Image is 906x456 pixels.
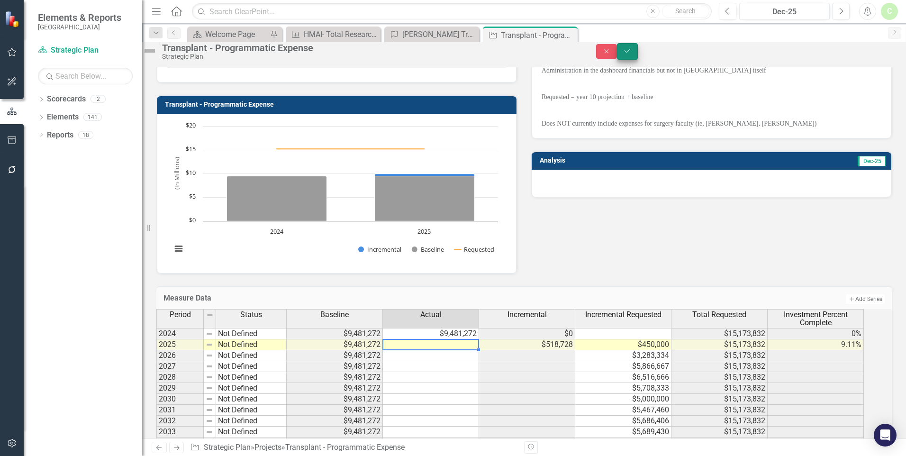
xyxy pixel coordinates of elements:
[542,117,881,128] p: Does NOT currently include expenses for surgery faculty (ie, [PERSON_NAME], [PERSON_NAME])
[156,328,204,339] td: 2024
[402,28,477,40] div: [PERSON_NAME] Transplant Center
[692,310,746,319] span: Total Requested
[671,416,768,427] td: $15,173,832
[858,156,886,166] span: Dec-25
[216,372,287,383] td: Not Defined
[671,394,768,405] td: $15,173,832
[287,361,383,372] td: $9,481,272
[156,427,204,438] td: 2033
[542,91,881,104] p: Requested = year 10 projection + baseline
[454,245,494,254] button: Show Requested
[4,10,21,27] img: ClearPoint Strategy
[167,121,507,264] div: Chart. Highcharts interactive chart.
[78,131,93,139] div: 18
[205,28,268,40] div: Welcome Page
[156,394,204,405] td: 2030
[417,227,431,236] text: 2025
[287,405,383,416] td: $9,481,272
[216,328,287,339] td: Not Defined
[383,328,479,339] td: $9,481,272
[287,427,383,438] td: $9,481,272
[387,28,477,40] a: [PERSON_NAME] Transplant Center
[739,3,830,20] button: Dec-25
[38,68,133,84] input: Search Below...
[91,95,106,103] div: 2
[671,339,768,350] td: $15,173,832
[671,361,768,372] td: $15,173,832
[216,339,287,350] td: Not Defined
[288,28,378,40] a: HMAI- Total Research and Education Expenditures
[163,294,561,302] h3: Measure Data
[167,121,503,264] svg: Interactive chart
[662,5,709,18] button: Search
[575,427,671,438] td: $5,689,430
[575,372,671,383] td: $6,516,666
[768,328,864,339] td: 0%
[275,147,426,151] g: Requested, series 3 of 3. Line with 2 data points.
[768,339,864,350] td: 9.11%
[38,23,121,31] small: [GEOGRAPHIC_DATA]
[671,372,768,383] td: $15,173,832
[285,443,405,452] div: Transplant - Programmatic Expense
[575,416,671,427] td: $5,686,406
[156,416,204,427] td: 2032
[156,361,204,372] td: 2027
[287,383,383,394] td: $9,481,272
[240,310,262,319] span: Status
[287,339,383,350] td: $9,481,272
[216,361,287,372] td: Not Defined
[671,350,768,361] td: $15,173,832
[575,350,671,361] td: $3,283,334
[287,328,383,339] td: $9,481,272
[575,405,671,416] td: $5,467,460
[287,416,383,427] td: $9,481,272
[585,310,661,319] span: Incremental Requested
[192,3,712,20] input: Search ClearPoint...
[162,43,577,53] div: Transplant - Programmatic Expense
[304,28,378,40] div: HMAI- Total Research and Education Expenditures
[671,438,768,448] td: $15,173,832
[206,395,213,403] img: 8DAGhfEEPCf229AAAAAElFTkSuQmCC
[204,443,251,452] a: Strategic Plan
[479,339,575,350] td: $518,728
[675,7,696,15] span: Search
[206,363,213,370] img: 8DAGhfEEPCf229AAAAAElFTkSuQmCC
[38,45,133,56] a: Strategic Plan
[186,168,196,177] text: $10
[671,383,768,394] td: $15,173,832
[287,372,383,383] td: $9,481,272
[189,192,196,201] text: $5
[216,394,287,405] td: Not Defined
[156,438,204,448] td: 2034
[172,157,181,190] text: (In Millions)
[287,394,383,405] td: $9,481,272
[47,112,79,123] a: Elements
[162,53,577,60] div: Strategic Plan
[156,383,204,394] td: 2029
[671,405,768,416] td: $15,173,832
[47,94,86,105] a: Scorecards
[47,130,73,141] a: Reports
[186,121,196,129] text: $20
[287,350,383,361] td: $9,481,272
[206,330,213,337] img: 8DAGhfEEPCf229AAAAAElFTkSuQmCC
[189,216,196,224] text: $0
[227,176,327,221] path: 2024, 9.481272. Baseline.
[320,310,349,319] span: Baseline
[228,174,475,176] g: Incremental, series 1 of 3. Bar series with 2 bars.
[358,245,401,254] button: Show Incremental
[846,294,885,304] button: Add Series
[38,12,121,23] span: Elements & Reports
[216,383,287,394] td: Not Defined
[375,174,475,176] path: 2025, 0.518728. Incremental.
[156,350,204,361] td: 2026
[743,6,826,18] div: Dec-25
[507,310,547,319] span: Incremental
[575,339,671,350] td: $450,000
[770,310,861,327] span: Investment Percent Complete
[216,416,287,427] td: Not Defined
[254,443,281,452] a: Projects
[190,442,517,453] div: » »
[206,352,213,359] img: 8DAGhfEEPCf229AAAAAElFTkSuQmCC
[206,417,213,425] img: 8DAGhfEEPCf229AAAAAElFTkSuQmCC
